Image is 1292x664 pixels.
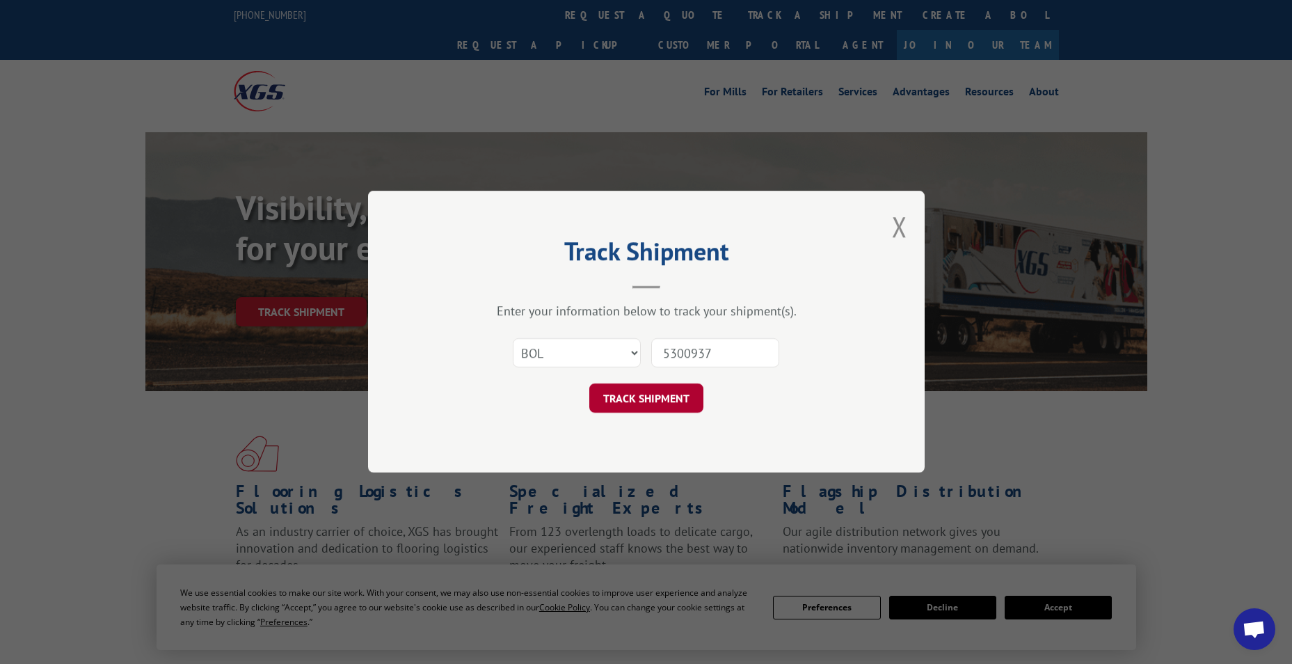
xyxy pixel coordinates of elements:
h2: Track Shipment [438,242,855,268]
div: Open chat [1234,608,1275,650]
button: Close modal [892,208,907,245]
div: Enter your information below to track your shipment(s). [438,303,855,319]
button: TRACK SHIPMENT [589,384,703,413]
input: Number(s) [651,339,779,368]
